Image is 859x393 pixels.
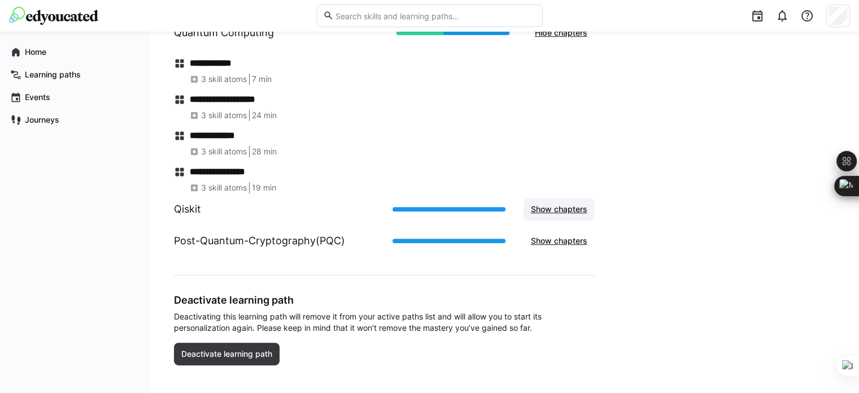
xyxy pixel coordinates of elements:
button: Deactivate learning path [174,343,280,365]
span: 3 skill atoms [201,74,247,85]
span: 19 min [252,182,276,193]
span: Deactivating this learning path will remove it from your active paths list and will allow you to ... [174,311,595,334]
h3: Deactivate learning path [174,293,595,306]
h1: Qiskit [174,202,201,217]
span: 28 min [252,146,277,157]
span: 24 min [252,110,277,121]
span: Hide chapters [533,27,589,38]
span: 3 skill atoms [201,182,247,193]
input: Search skills and learning paths… [334,11,536,21]
button: Hide chapters [527,21,595,44]
span: Show chapters [529,204,589,215]
span: Show chapters [529,235,589,247]
span: 3 skill atoms [201,146,247,157]
h1: Quantum Computing [174,25,274,40]
span: Deactivate learning path [180,348,274,360]
span: 3 skill atoms [201,110,247,121]
h1: Post-Quantum-Cryptography(PQC) [174,234,345,248]
button: Show chapters [524,230,595,252]
span: 7 min [252,74,272,85]
button: Show chapters [524,198,595,221]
